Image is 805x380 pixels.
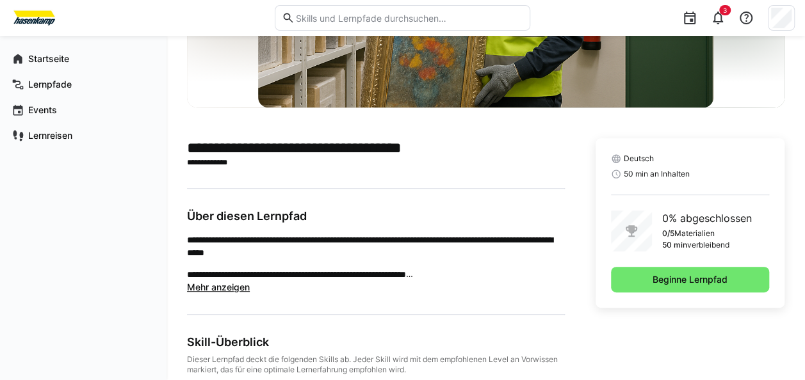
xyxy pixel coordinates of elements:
div: Dieser Lernpfad deckt die folgenden Skills ab. Jeder Skill wird mit dem empfohlenen Level an Vorw... [187,354,565,375]
p: verbleibend [687,240,729,250]
p: Materialien [674,228,715,239]
p: 0/5 [662,228,674,239]
h3: Über diesen Lernpfad [187,209,565,223]
span: 50 min an Inhalten [624,169,690,179]
p: 50 min [662,240,687,250]
button: Beginne Lernpfad [611,267,769,292]
span: 3 [723,6,727,14]
span: Beginne Lernpfad [651,273,729,286]
p: 0% abgeschlossen [662,210,752,226]
div: Skill-Überblick [187,335,565,349]
span: Deutsch [624,154,654,164]
span: Mehr anzeigen [187,281,250,292]
input: Skills und Lernpfade durchsuchen… [295,12,523,24]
